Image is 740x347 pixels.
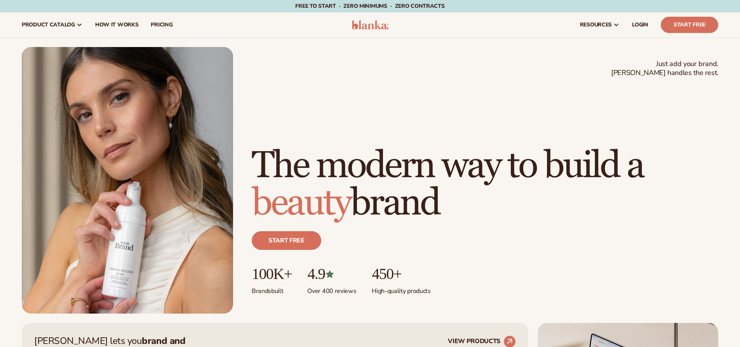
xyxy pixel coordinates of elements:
a: LOGIN [626,12,655,37]
p: 450+ [372,265,430,282]
p: Over 400 reviews [307,282,356,295]
a: resources [574,12,626,37]
p: High-quality products [372,282,430,295]
a: How It Works [89,12,145,37]
span: beauty [252,180,350,226]
span: pricing [151,22,172,28]
span: Just add your brand. [PERSON_NAME] handles the rest. [611,59,718,78]
a: product catalog [16,12,89,37]
a: pricing [145,12,179,37]
p: 4.9 [307,265,356,282]
a: Start Free [661,17,718,33]
span: product catalog [22,22,75,28]
h1: The modern way to build a brand [252,147,718,222]
img: logo [352,20,388,30]
span: LOGIN [632,22,648,28]
span: resources [580,22,612,28]
p: 100K+ [252,265,292,282]
p: Brands built [252,282,292,295]
img: Female holding tanning mousse. [22,47,233,314]
a: Start free [252,231,321,250]
span: How It Works [95,22,139,28]
span: Free to start · ZERO minimums · ZERO contracts [295,2,444,10]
